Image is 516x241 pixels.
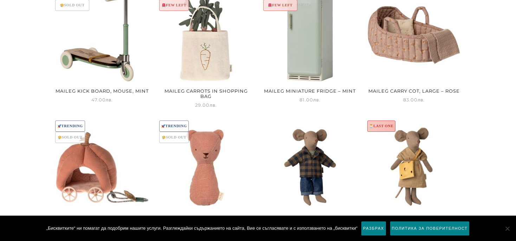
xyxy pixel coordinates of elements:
[262,86,358,96] h2: Maileg Miniature fridge – Mint
[158,119,254,236] a: 🚀TRENDING😢SOLD OUTMaileg Teddy rattle – Old rose 28.00лв.
[299,97,321,103] span: 81.00
[313,97,321,103] span: лв.
[91,97,113,103] span: 47.00
[54,86,150,96] h2: Maileg Kick Board, Mouse, Mint
[46,225,357,232] span: „Бисквитките“ ни помагат да подобрим нашите услуги. Разглеждайки съдържанието на сайта, Вие се съ...
[361,221,386,236] a: Разбрах
[504,225,511,232] span: No
[418,97,425,103] span: лв.
[390,221,470,236] a: Политика за поверителност
[106,97,113,103] span: лв.
[195,102,217,108] span: 29.00
[158,86,254,101] h2: Maileg Carrots in shopping bag
[403,97,425,103] span: 83.00
[209,102,217,108] span: лв.
[366,86,462,96] h2: Maileg Carry cot, Large – Rose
